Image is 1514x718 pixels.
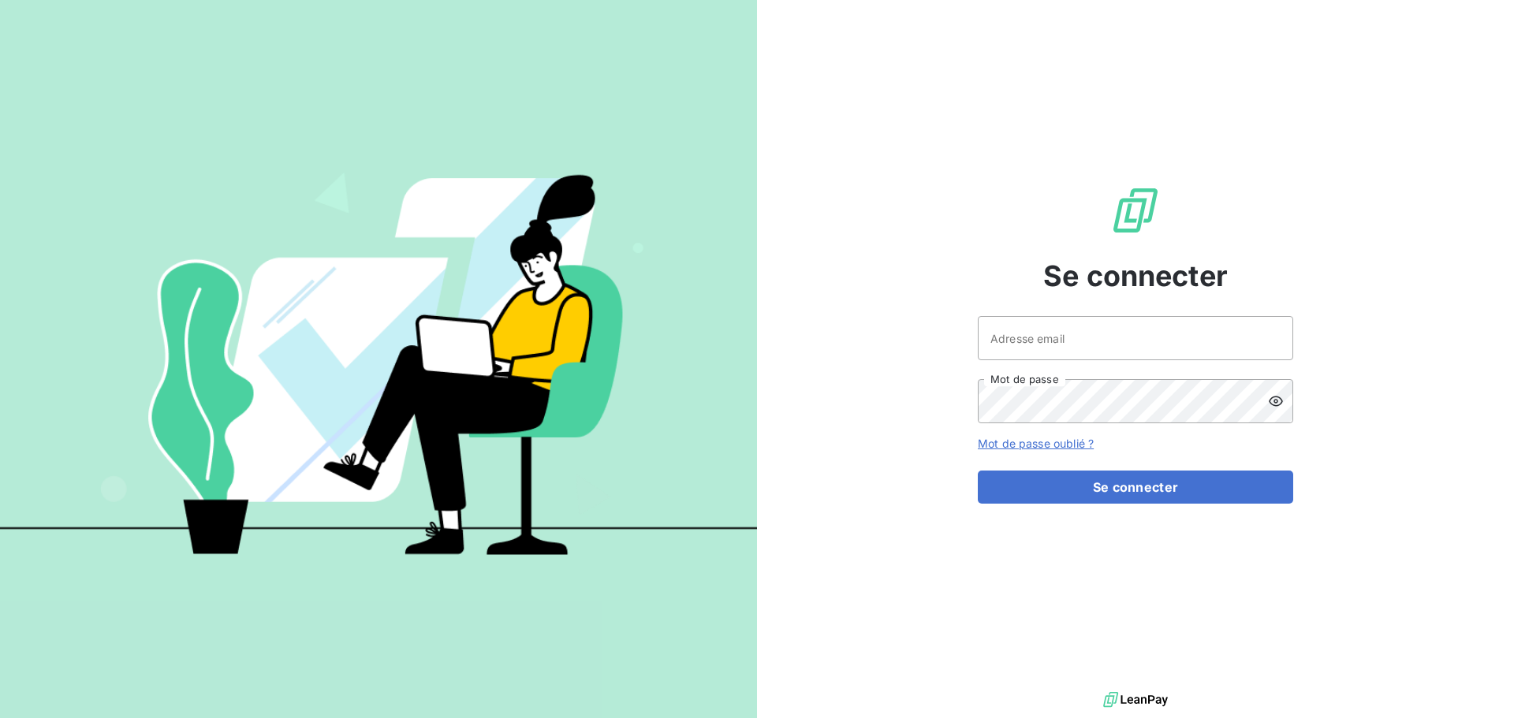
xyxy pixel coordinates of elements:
img: Logo LeanPay [1110,185,1161,236]
input: placeholder [978,316,1293,360]
button: Se connecter [978,471,1293,504]
img: logo [1103,688,1168,712]
a: Mot de passe oublié ? [978,437,1094,450]
span: Se connecter [1043,255,1228,297]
